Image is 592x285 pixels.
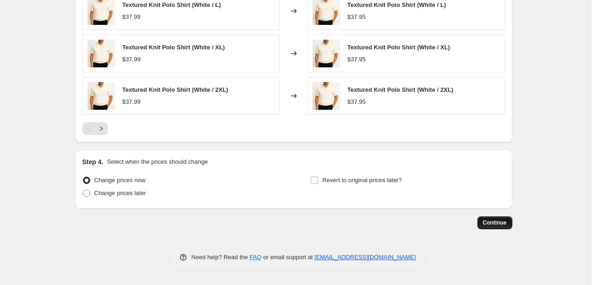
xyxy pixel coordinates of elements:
span: $37.99 [122,56,141,63]
p: Select when the prices should change [107,157,208,166]
img: Luminovi-Textured-Knit-Polo-Shirt_80x.png [313,40,340,67]
span: Textured Knit Polo Shirt (White / L) [348,1,446,8]
button: Next [95,122,108,135]
span: $37.95 [348,13,366,20]
img: Luminovi-Textured-Knit-Polo-Shirt_80x.png [87,40,115,67]
span: $37.95 [348,56,366,63]
span: Textured Knit Polo Shirt (White / 2XL) [348,86,453,93]
span: $37.99 [122,98,141,105]
span: Revert to original prices later? [322,177,402,184]
h2: Step 4. [82,157,104,166]
a: FAQ [250,254,261,261]
span: Continue [483,219,507,226]
button: Continue [477,216,512,229]
img: Luminovi-Textured-Knit-Polo-Shirt_80x.png [313,82,340,110]
span: Textured Knit Polo Shirt (White / XL) [122,44,225,51]
span: $37.95 [348,98,366,105]
nav: Pagination [82,122,108,135]
img: Luminovi-Textured-Knit-Polo-Shirt_80x.png [87,82,115,110]
span: Textured Knit Polo Shirt (White / XL) [348,44,450,51]
span: Textured Knit Polo Shirt (White / L) [122,1,221,8]
span: or email support at [261,254,314,261]
span: Textured Knit Polo Shirt (White / 2XL) [122,86,228,93]
span: Change prices now [94,177,145,184]
span: Need help? Read the [192,254,250,261]
span: $37.99 [122,13,141,20]
a: [EMAIL_ADDRESS][DOMAIN_NAME] [314,254,416,261]
span: Change prices later [94,190,146,196]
